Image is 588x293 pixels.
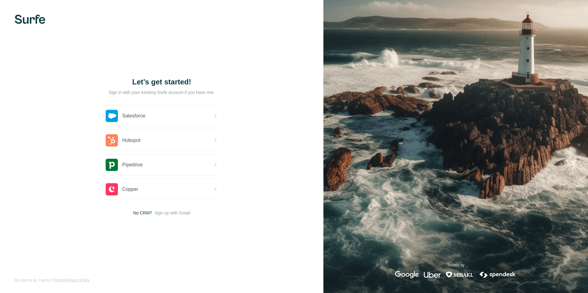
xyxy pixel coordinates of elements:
[122,112,145,120] span: Salesforce
[446,271,474,278] img: mirakl's logo
[106,110,118,122] img: salesforce's logo
[133,210,152,216] span: No CRM?
[122,137,141,144] span: Hubspot
[67,278,90,282] a: Privacy Policy
[100,77,223,87] h1: Let’s get started!
[106,134,118,146] img: hubspot's logo
[479,271,517,278] img: spendesk's logo
[122,161,143,169] span: Pipedrive
[447,262,464,268] p: Trusted by
[424,271,441,278] img: uber's logo
[395,271,419,278] img: google's logo
[122,186,138,193] span: Copper
[15,277,90,283] span: By signing up, I agree to &
[106,183,118,195] img: copper's logo
[154,210,190,216] button: Sign up with Gmail
[108,89,215,95] p: Sign in with your existing Surfe account if you have one.
[106,159,118,171] img: pipedrive's logo
[54,278,64,282] a: Terms
[15,15,45,24] img: Surfe's logo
